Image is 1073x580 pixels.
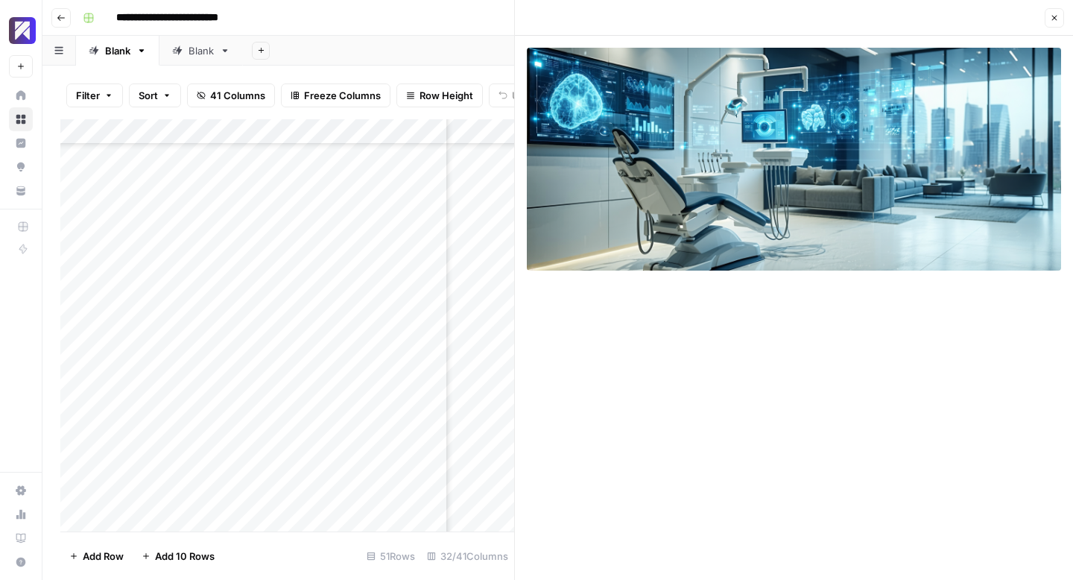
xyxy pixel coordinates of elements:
[9,550,33,574] button: Help + Support
[159,36,243,66] a: Blank
[9,155,33,179] a: Opportunities
[133,544,224,568] button: Add 10 Rows
[304,88,381,103] span: Freeze Columns
[210,88,265,103] span: 41 Columns
[396,83,483,107] button: Row Height
[189,43,214,58] div: Blank
[129,83,181,107] button: Sort
[9,131,33,155] a: Insights
[60,544,133,568] button: Add Row
[83,549,124,564] span: Add Row
[420,88,473,103] span: Row Height
[139,88,158,103] span: Sort
[9,12,33,49] button: Workspace: Overjet - Test
[105,43,130,58] div: Blank
[361,544,421,568] div: 51 Rows
[9,179,33,203] a: Your Data
[281,83,390,107] button: Freeze Columns
[421,544,514,568] div: 32/41 Columns
[489,83,547,107] button: Undo
[76,88,100,103] span: Filter
[9,526,33,550] a: Learning Hub
[9,479,33,502] a: Settings
[9,107,33,131] a: Browse
[155,549,215,564] span: Add 10 Rows
[187,83,275,107] button: 41 Columns
[9,83,33,107] a: Home
[527,48,1061,271] img: Row/Cell
[9,502,33,526] a: Usage
[9,17,36,44] img: Overjet - Test Logo
[66,83,123,107] button: Filter
[76,36,159,66] a: Blank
